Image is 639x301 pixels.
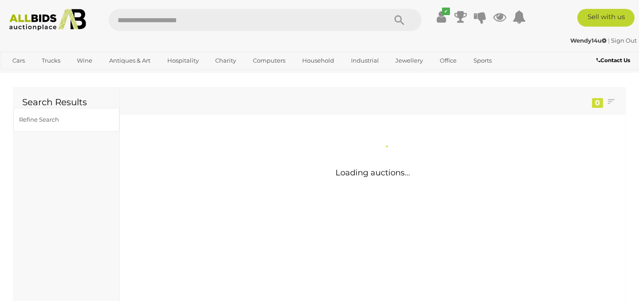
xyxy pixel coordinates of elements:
a: Office [434,53,462,68]
div: 0 [592,98,603,108]
a: Industrial [345,53,385,68]
div: Refine Search [19,115,92,125]
a: Computers [247,53,291,68]
a: Contact Us [596,55,632,65]
span: Loading auctions... [335,168,410,178]
a: ✔ [434,9,448,25]
a: Sports [468,53,497,68]
a: Jewellery [390,53,429,68]
a: Wine [71,53,98,68]
a: Wendy14u [570,37,608,44]
a: Hospitality [162,53,205,68]
a: Sign Out [611,37,637,44]
strong: Wendy14u [570,37,607,44]
a: Charity [209,53,242,68]
img: Allbids.com.au [5,9,91,31]
b: Contact Us [596,57,630,63]
button: Search [377,9,422,31]
i: ✔ [442,8,450,15]
a: Trucks [36,53,66,68]
span: | [608,37,610,44]
h2: Search Results [22,97,110,107]
a: [GEOGRAPHIC_DATA] [7,68,81,83]
a: Antiques & Art [103,53,156,68]
a: Household [296,53,340,68]
a: Cars [7,53,31,68]
a: Sell with us [577,9,635,27]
